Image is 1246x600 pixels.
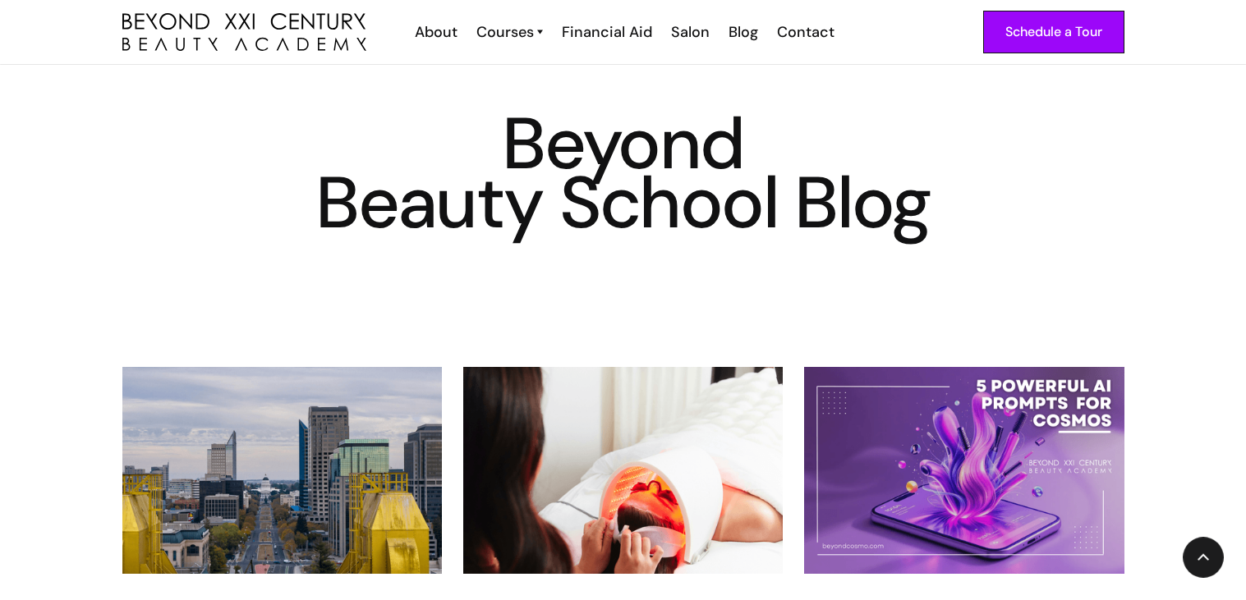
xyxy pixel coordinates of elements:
a: Blog [718,21,766,43]
img: beyond 21st century beauty academy logo [122,13,366,52]
a: Courses [476,21,543,43]
div: Contact [777,21,834,43]
img: esthetician red light therapy [463,367,783,574]
h1: Beyond Beauty School Blog [122,114,1124,232]
div: Salon [671,21,710,43]
img: Sacramento city skyline with state capital building [122,367,442,574]
div: Financial Aid [562,21,652,43]
a: Financial Aid [551,21,660,43]
img: AI for cosmetologists [804,367,1124,574]
div: Schedule a Tour [1005,21,1102,43]
a: Contact [766,21,843,43]
div: Courses [476,21,534,43]
a: Salon [660,21,718,43]
div: About [415,21,457,43]
a: About [404,21,466,43]
a: home [122,13,366,52]
div: Blog [729,21,758,43]
a: Schedule a Tour [983,11,1124,53]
